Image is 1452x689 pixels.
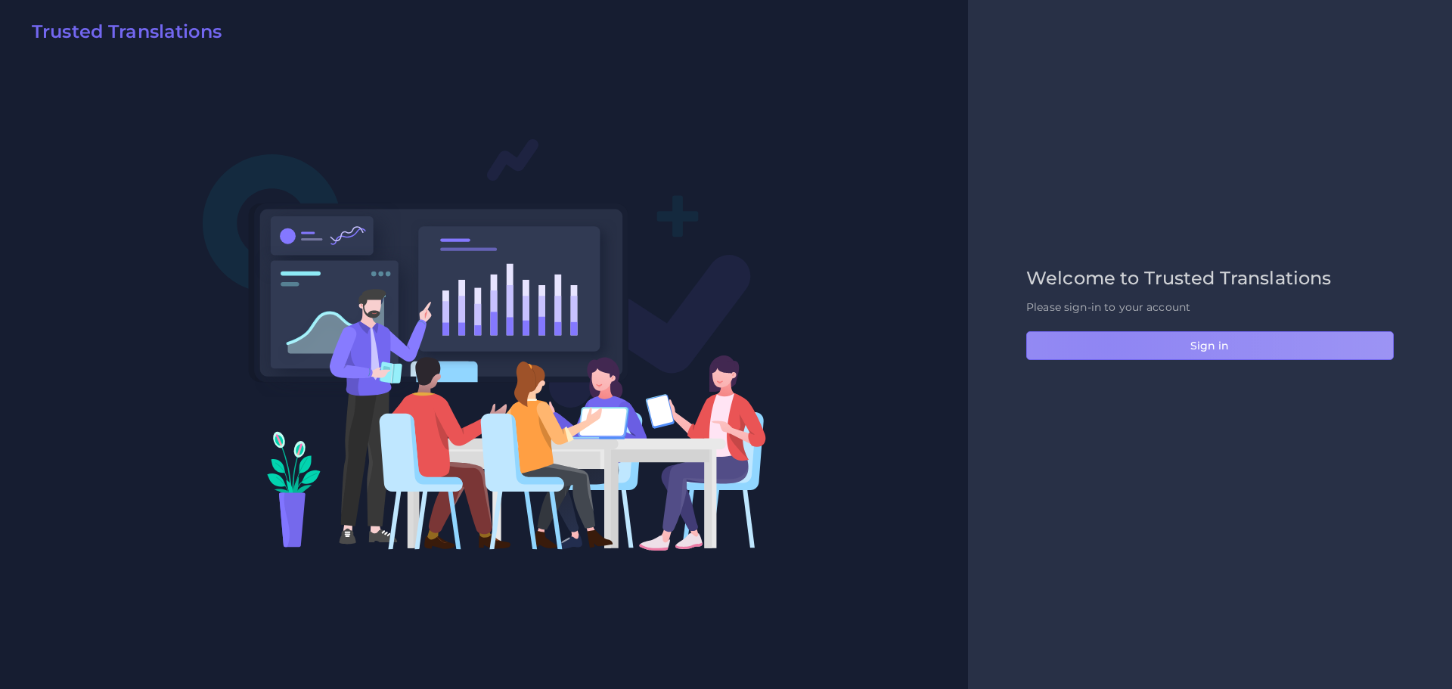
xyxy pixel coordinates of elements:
h2: Trusted Translations [32,21,222,43]
button: Sign in [1026,331,1394,360]
a: Trusted Translations [21,21,222,48]
h2: Welcome to Trusted Translations [1026,268,1394,290]
p: Please sign-in to your account [1026,299,1394,315]
img: Login V2 [202,138,767,551]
